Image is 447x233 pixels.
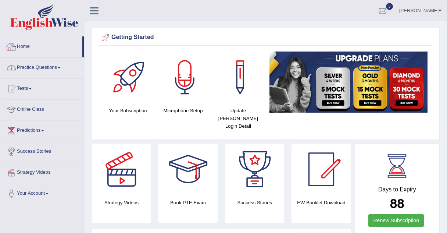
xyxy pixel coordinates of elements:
[0,78,84,97] a: Tests
[159,107,207,114] h4: Microphone Setup
[100,32,431,43] div: Getting Started
[292,199,351,206] h4: EW Booklet Download
[225,199,284,206] h4: Success Stories
[214,107,262,130] h4: Update [PERSON_NAME] Login Detail
[104,107,152,114] h4: Your Subscription
[0,120,84,139] a: Predictions
[0,162,84,181] a: Strategy Videos
[269,52,428,113] img: small5.jpg
[390,196,404,211] b: 88
[0,141,84,160] a: Success Stories
[0,57,84,76] a: Practice Questions
[92,199,151,206] h4: Strategy Videos
[0,99,84,118] a: Online Class
[368,214,424,227] a: Renew Subscription
[386,3,393,10] span: 3
[158,199,218,206] h4: Book PTE Exam
[363,186,432,193] h4: Days to Expiry
[0,36,82,55] a: Home
[0,183,84,202] a: Your Account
